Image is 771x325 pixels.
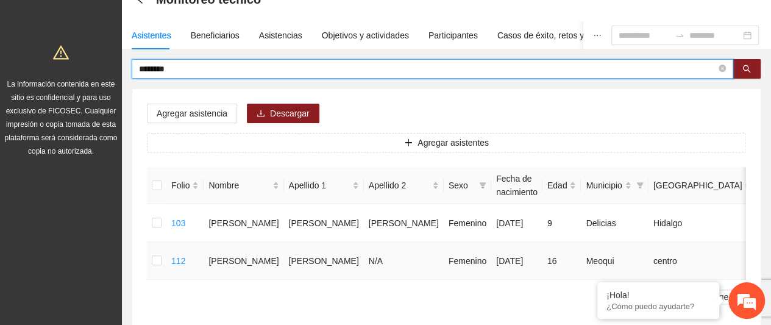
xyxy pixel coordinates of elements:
[270,107,310,120] span: Descargar
[364,242,444,280] td: N/A
[491,242,542,280] td: [DATE]
[675,30,684,40] span: to
[6,205,232,248] textarea: Escriba su mensaje y pulse “Intro”
[204,204,283,242] td: [PERSON_NAME]
[593,31,602,40] span: ellipsis
[653,179,742,192] span: [GEOGRAPHIC_DATA]
[542,242,581,280] td: 16
[444,204,491,242] td: Femenino
[322,29,409,42] div: Objetivos y actividades
[53,45,69,60] span: warning
[444,242,491,280] td: Femenino
[5,80,118,155] span: La información contenida en este sitio es confidencial y para uso exclusivo de FICOSEC. Cualquier...
[147,133,746,152] button: plusAgregar asistentes
[581,242,648,280] td: Meoqui
[132,29,171,42] div: Asistentes
[581,204,648,242] td: Delicias
[636,182,644,189] span: filter
[191,29,240,42] div: Beneficiarios
[404,138,413,148] span: plus
[479,182,486,189] span: filter
[606,302,710,311] p: ¿Cómo puedo ayudarte?
[675,30,684,40] span: swap-right
[491,167,542,204] th: Fecha de nacimiento
[200,6,229,35] div: Minimizar ventana de chat en vivo
[648,242,756,280] td: centro
[634,176,646,195] span: filter
[147,104,237,123] button: Agregar asistencia
[542,167,581,204] th: Edad
[369,179,430,192] span: Apellido 2
[606,290,710,300] div: ¡Hola!
[364,204,444,242] td: [PERSON_NAME]
[581,167,648,204] th: Municipio
[71,99,168,222] span: Estamos en línea.
[166,167,204,204] th: Folio
[284,167,364,204] th: Apellido 1
[364,167,444,204] th: Apellido 2
[208,179,269,192] span: Nombre
[284,204,364,242] td: [PERSON_NAME]
[171,218,185,228] a: 103
[428,29,478,42] div: Participantes
[733,59,761,79] button: search
[547,179,567,192] span: Edad
[247,104,319,123] button: downloadDescargar
[477,176,489,195] span: filter
[171,179,190,192] span: Folio
[491,204,542,242] td: [DATE]
[204,242,283,280] td: [PERSON_NAME]
[742,65,751,74] span: search
[719,63,726,75] span: close-circle
[542,204,581,242] td: 9
[204,167,283,204] th: Nombre
[497,29,627,42] div: Casos de éxito, retos y obstáculos
[583,21,611,49] button: ellipsis
[648,167,756,204] th: Colonia
[417,136,489,149] span: Agregar asistentes
[257,109,265,119] span: download
[171,256,185,266] a: 112
[648,204,756,242] td: Hidalgo
[289,179,350,192] span: Apellido 1
[449,179,474,192] span: Sexo
[284,242,364,280] td: [PERSON_NAME]
[586,179,622,192] span: Municipio
[63,62,205,78] div: Chatee con nosotros ahora
[719,65,726,72] span: close-circle
[259,29,302,42] div: Asistencias
[157,107,227,120] span: Agregar asistencia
